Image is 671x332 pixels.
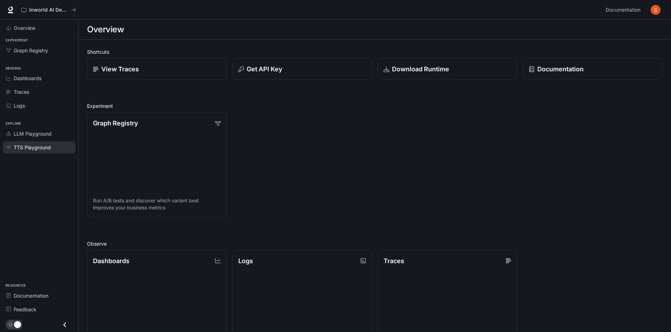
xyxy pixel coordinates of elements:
[14,306,36,313] span: Feedback
[14,88,29,96] span: Traces
[3,86,75,98] a: Traces
[3,22,75,34] a: Overview
[93,197,221,211] p: Run A/B tests and discover which variant best improves your business metrics
[649,3,663,17] button: User avatar
[14,102,25,109] span: Logs
[93,256,129,266] p: Dashboards
[14,320,21,328] span: Dark mode toggle
[87,112,227,217] a: Graph RegistryRun A/B tests and discover which variant best improves your business metrics
[3,303,75,315] a: Feedback
[87,240,663,247] h2: Observe
[14,24,35,32] span: Overview
[18,3,79,17] button: All workspaces
[3,141,75,154] a: TTS Playground
[87,48,663,56] h2: Shortcuts
[238,256,253,266] p: Logs
[392,64,449,74] p: Download Runtime
[93,118,138,128] p: Graph Registry
[14,74,41,82] span: Dashboards
[651,5,660,15] img: User avatar
[87,22,124,37] h1: Overview
[87,102,663,110] h2: Experiment
[537,64,584,74] p: Documentation
[378,58,517,80] a: Download Runtime
[14,144,51,151] span: TTS Playground
[606,6,640,14] span: Documentation
[3,128,75,140] a: LLM Playground
[3,72,75,84] a: Dashboards
[232,58,372,80] button: Get API Key
[3,289,75,302] a: Documentation
[384,256,404,266] p: Traces
[523,58,663,80] a: Documentation
[603,3,646,17] a: Documentation
[14,130,52,137] span: LLM Playground
[3,99,75,112] a: Logs
[29,7,68,13] p: Inworld AI Demos
[57,318,73,332] button: Close drawer
[14,47,48,54] span: Graph Registry
[101,64,139,74] p: View Traces
[14,292,48,299] span: Documentation
[247,64,282,74] p: Get API Key
[3,44,75,57] a: Graph Registry
[87,58,227,80] a: View Traces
